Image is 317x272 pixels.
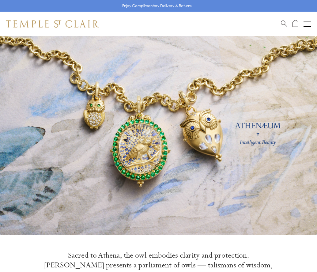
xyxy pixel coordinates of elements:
a: Open Shopping Bag [292,20,298,28]
button: Open navigation [304,20,311,28]
a: Search [281,20,287,28]
p: Enjoy Complimentary Delivery & Returns [122,3,192,9]
img: Temple St. Clair [6,20,99,28]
